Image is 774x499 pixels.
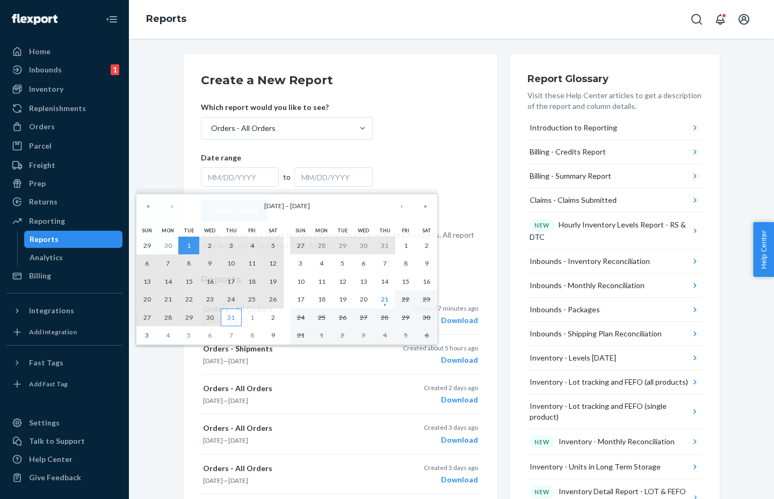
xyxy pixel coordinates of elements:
[6,80,122,98] a: Inventory
[221,273,242,291] button: July 17, 2025
[534,488,549,496] p: NEW
[199,237,220,255] button: July 2, 2025
[269,259,277,267] abbr: July 12, 2025
[527,140,703,164] button: Billing - Credits Report
[178,309,199,327] button: July 29, 2025
[353,273,374,291] button: August 13, 2025
[263,237,284,255] button: July 5, 2025
[290,237,311,255] button: July 27, 2025
[201,454,480,494] button: Orders - All Orders[DATE]—[DATE]Created 5 days agoDownload
[290,254,311,273] button: August 3, 2025
[530,122,617,133] div: Introduction to Reporting
[374,290,395,309] button: August 21, 2025
[6,43,122,60] a: Home
[250,313,254,321] abbr: August 1, 2025
[29,379,68,388] div: Add Fast Tag
[136,273,157,291] button: July 13, 2025
[318,277,325,285] abbr: August 11, 2025
[164,295,172,303] abbr: July 21, 2025
[199,309,220,327] button: July 30, 2025
[360,295,367,303] abbr: August 20, 2025
[242,254,263,273] button: July 11, 2025
[527,394,703,429] button: Inventory - Lot tracking and FEFO (single product)
[311,254,332,273] button: August 4, 2025
[29,357,63,368] div: Fast Tags
[248,277,256,285] abbr: July 18, 2025
[199,273,220,291] button: July 16, 2025
[530,304,600,315] div: Inbounds - Packages
[530,146,606,157] div: Billing - Credits Report
[360,313,367,321] abbr: August 27, 2025
[753,222,774,277] button: Help Center
[248,228,256,233] abbr: Friday
[422,228,431,233] abbr: Saturday
[315,228,328,233] abbr: Monday
[332,273,353,291] button: August 12, 2025
[203,476,385,485] p: —
[383,331,387,339] abbr: September 4, 2025
[166,259,170,267] abbr: July 7, 2025
[530,461,661,472] div: Inventory - Units in Long Term Storage
[297,277,305,285] abbr: August 10, 2025
[178,237,199,255] button: July 1, 2025
[284,202,290,210] span: –
[402,313,409,321] abbr: August 29, 2025
[203,436,385,445] p: —
[527,455,703,479] button: Inventory - Units in Long Term Storage
[184,228,194,233] abbr: Tuesday
[136,237,157,255] button: June 29, 2025
[227,259,235,267] abbr: July 10, 2025
[29,327,77,336] div: Add Integration
[178,254,199,273] button: July 8, 2025
[339,295,346,303] abbr: August 19, 2025
[423,313,430,321] abbr: August 30, 2025
[361,259,365,267] abbr: August 6, 2025
[206,295,214,303] abbr: July 23, 2025
[184,194,390,218] button: [DATE] – [DATE]
[203,396,385,405] p: —
[242,273,263,291] button: July 18, 2025
[157,254,178,273] button: July 7, 2025
[201,102,373,113] p: Which report would you like to see?
[29,64,62,75] div: Inbounds
[6,324,122,341] a: Add Integration
[332,254,353,273] button: August 5, 2025
[29,141,52,151] div: Parcel
[199,290,220,309] button: July 23, 2025
[101,9,122,30] button: Close Navigation
[111,64,119,75] div: 1
[527,90,703,112] p: Visit these Help Center articles to get a description of the report and column details.
[381,277,388,285] abbr: August 14, 2025
[6,354,122,371] button: Fast Tags
[530,171,611,181] div: Billing - Summary Report
[24,231,123,248] a: Reports
[269,228,278,233] abbr: Saturday
[227,295,235,303] abbr: July 24, 2025
[530,195,617,206] div: Claims - Claims Submitted
[30,234,59,245] div: Reports
[29,84,63,94] div: Inventory
[404,241,408,249] abbr: August 1, 2025
[416,237,437,255] button: August 2, 2025
[157,309,178,327] button: July 28, 2025
[423,277,430,285] abbr: August 16, 2025
[6,100,122,117] a: Replenishments
[250,241,254,249] abbr: July 4, 2025
[199,326,220,344] button: August 6, 2025
[6,175,122,192] a: Prep
[178,290,199,309] button: July 22, 2025
[6,212,122,230] a: Reporting
[208,241,212,249] abbr: July 2, 2025
[228,397,248,405] time: [DATE]
[527,164,703,188] button: Billing - Summary Report
[143,313,151,321] abbr: July 27, 2025
[228,436,248,444] time: [DATE]
[203,343,385,354] p: Orders - Shipments
[318,241,325,249] abbr: July 28, 2025
[733,9,755,30] button: Open account menu
[136,326,157,344] button: August 3, 2025
[297,313,305,321] abbr: August 24, 2025
[166,331,170,339] abbr: August 4, 2025
[395,273,416,291] button: August 15, 2025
